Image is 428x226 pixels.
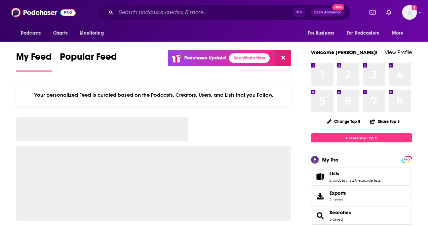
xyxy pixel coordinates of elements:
[323,117,364,126] button: Change Top 8
[403,157,411,162] a: PRO
[329,210,351,216] a: Searches
[402,5,417,20] span: Logged in as BerkMarc
[342,27,389,40] button: open menu
[60,51,117,72] a: Popular Feed
[332,4,344,10] span: New
[60,51,117,66] span: Popular Feed
[311,168,412,186] span: Lists
[21,29,41,38] span: Podcasts
[387,27,412,40] button: open menu
[392,29,403,38] span: More
[402,5,417,20] img: User Profile
[367,7,378,18] a: Show notifications dropdown
[322,156,339,163] div: My Pro
[311,187,412,205] a: Exports
[329,217,343,222] a: 3 saved
[311,207,412,225] span: Searches
[229,53,270,63] a: See What's New
[75,27,112,40] button: open menu
[412,5,417,10] svg: Add a profile image
[184,55,226,61] p: Podchaser Update!
[303,27,343,40] button: open menu
[313,191,327,201] span: Exports
[16,51,52,66] span: My Feed
[80,29,104,38] span: Monitoring
[314,11,342,14] span: Open Advanced
[329,197,346,202] span: 2 items
[329,171,339,177] span: Lists
[403,157,411,162] span: PRO
[402,5,417,20] button: Show profile menu
[385,49,412,55] a: View Profile
[308,29,334,38] span: For Business
[311,133,412,142] a: Create My Top 8
[313,172,327,181] a: Lists
[49,27,72,40] a: Charts
[11,6,76,19] img: Podchaser - Follow, Share and Rate Podcasts
[16,84,291,106] div: Your personalized Feed is curated based on the Podcasts, Creators, Users, and Lists that you Follow.
[293,8,305,17] span: ⌘ K
[53,29,68,38] span: Charts
[98,5,350,20] div: Search podcasts, credits, & more...
[355,178,381,183] a: 0 episode lists
[313,211,327,220] a: Searches
[329,178,354,183] a: 2 podcast lists
[329,171,381,177] a: Lists
[311,8,345,16] button: Open AdvancedNew
[311,49,378,55] a: Welcome [PERSON_NAME]!
[116,7,293,18] input: Search podcasts, credits, & more...
[384,7,394,18] a: Show notifications dropdown
[329,190,346,196] span: Exports
[370,115,400,128] button: Share Top 8
[16,27,49,40] button: open menu
[347,29,379,38] span: For Podcasters
[16,51,52,72] a: My Feed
